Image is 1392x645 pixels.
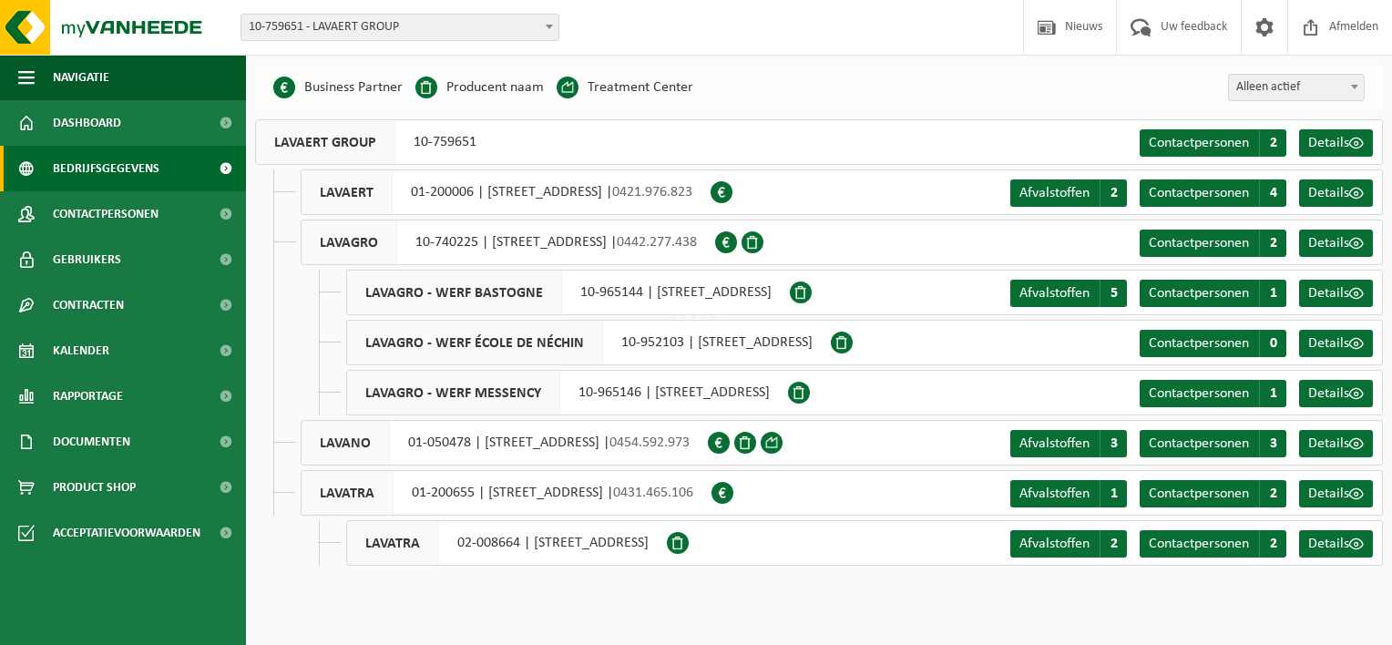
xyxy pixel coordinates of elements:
span: LAVAGRO - WERF ÉCOLE DE NÉCHIN [347,321,603,364]
div: 01-200006 | [STREET_ADDRESS] | [301,169,711,215]
a: Contactpersonen 4 [1140,179,1286,207]
div: 10-965144 | [STREET_ADDRESS] [346,270,790,315]
span: LAVANO [302,421,390,465]
a: Contactpersonen 3 [1140,430,1286,457]
span: Bedrijfsgegevens [53,146,159,191]
a: Afvalstoffen 1 [1010,480,1127,507]
a: Details [1299,280,1373,307]
span: Kalender [53,328,109,374]
span: Documenten [53,419,130,465]
div: 10-965146 | [STREET_ADDRESS] [346,370,788,415]
span: Contactpersonen [1149,336,1249,351]
span: 10-759651 - LAVAERT GROUP [241,14,559,41]
span: LAVAERT [302,170,393,214]
a: Contactpersonen 2 [1140,530,1286,558]
div: 01-050478 | [STREET_ADDRESS] | [301,420,708,466]
a: Afvalstoffen 5 [1010,280,1127,307]
a: Details [1299,380,1373,407]
div: 10-952103 | [STREET_ADDRESS] [346,320,831,365]
span: 0442.277.438 [617,235,697,250]
span: 5 [1100,280,1127,307]
span: Afvalstoffen [1019,186,1090,200]
span: 0431.465.106 [613,486,693,500]
span: 4 [1259,179,1286,207]
span: 1 [1259,380,1286,407]
a: Contactpersonen 0 [1140,330,1286,357]
span: Details [1308,436,1349,451]
div: 10-759651 [255,119,495,165]
span: 1 [1259,280,1286,307]
a: Afvalstoffen 2 [1010,179,1127,207]
span: 10-759651 - LAVAERT GROUP [241,15,558,40]
span: Contactpersonen [1149,286,1249,301]
span: 2 [1259,530,1286,558]
span: 0421.976.823 [612,185,692,200]
span: Afvalstoffen [1019,436,1090,451]
span: LAVAGRO - WERF BASTOGNE [347,271,562,314]
span: Contactpersonen [1149,537,1249,551]
a: Details [1299,129,1373,157]
span: Details [1308,136,1349,150]
span: Details [1308,486,1349,501]
a: Contactpersonen 2 [1140,129,1286,157]
span: Afvalstoffen [1019,486,1090,501]
span: Contactpersonen [1149,236,1249,251]
a: Contactpersonen 1 [1140,380,1286,407]
div: 02-008664 | [STREET_ADDRESS] [346,520,667,566]
a: Afvalstoffen 3 [1010,430,1127,457]
span: Details [1308,286,1349,301]
span: Details [1308,336,1349,351]
span: 2 [1259,129,1286,157]
span: 0454.592.973 [609,435,690,450]
span: Contactpersonen [1149,186,1249,200]
span: Contactpersonen [53,191,159,237]
span: LAVATRA [347,521,439,565]
a: Details [1299,330,1373,357]
span: Contactpersonen [1149,436,1249,451]
span: Details [1308,537,1349,551]
span: Afvalstoffen [1019,286,1090,301]
a: Details [1299,480,1373,507]
span: Navigatie [53,55,109,100]
a: Details [1299,430,1373,457]
div: 10-740225 | [STREET_ADDRESS] | [301,220,715,265]
span: Contactpersonen [1149,386,1249,401]
li: Treatment Center [557,74,693,101]
span: Alleen actief [1228,74,1365,101]
div: 01-200655 | [STREET_ADDRESS] | [301,470,711,516]
a: Details [1299,530,1373,558]
span: 3 [1100,430,1127,457]
span: Alleen actief [1229,75,1364,100]
span: 2 [1100,179,1127,207]
a: Contactpersonen 1 [1140,280,1286,307]
span: 2 [1100,530,1127,558]
span: 2 [1259,230,1286,257]
span: Contracten [53,282,124,328]
span: Gebruikers [53,237,121,282]
span: Dashboard [53,100,121,146]
span: Contactpersonen [1149,486,1249,501]
span: Details [1308,236,1349,251]
a: Contactpersonen 2 [1140,480,1286,507]
span: Details [1308,386,1349,401]
span: 2 [1259,480,1286,507]
span: LAVAGRO - WERF MESSENCY [347,371,560,415]
a: Afvalstoffen 2 [1010,530,1127,558]
span: Contactpersonen [1149,136,1249,150]
li: Business Partner [273,74,403,101]
a: Contactpersonen 2 [1140,230,1286,257]
span: Afvalstoffen [1019,537,1090,551]
span: LAVATRA [302,471,394,515]
span: Details [1308,186,1349,200]
a: Details [1299,179,1373,207]
span: 1 [1100,480,1127,507]
li: Producent naam [415,74,544,101]
span: Rapportage [53,374,123,419]
span: Product Shop [53,465,136,510]
iframe: chat widget [9,605,304,645]
span: Acceptatievoorwaarden [53,510,200,556]
span: LAVAERT GROUP [256,120,395,164]
span: 3 [1259,430,1286,457]
a: Details [1299,230,1373,257]
span: LAVAGRO [302,220,397,264]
